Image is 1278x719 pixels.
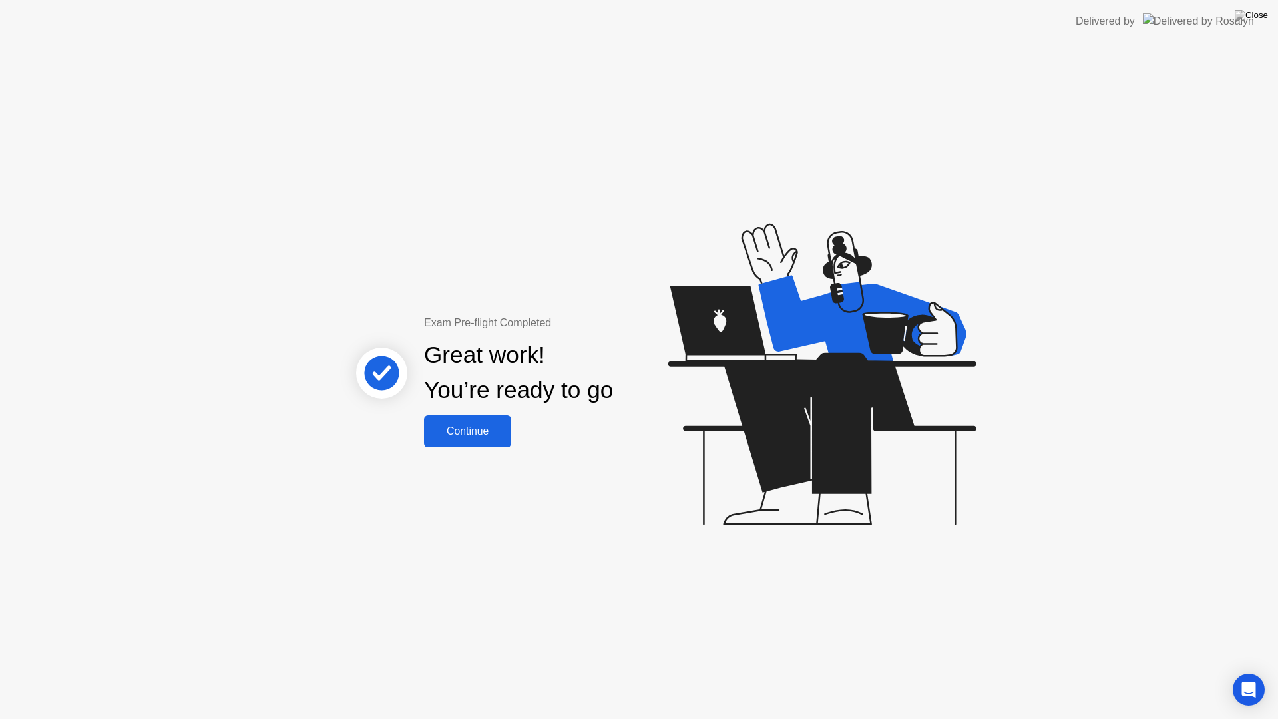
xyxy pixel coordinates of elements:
div: Continue [428,425,507,437]
button: Continue [424,415,511,447]
div: Great work! You’re ready to go [424,338,613,408]
div: Delivered by [1076,13,1135,29]
img: Close [1235,10,1268,21]
img: Delivered by Rosalyn [1143,13,1254,29]
div: Open Intercom Messenger [1233,674,1265,706]
div: Exam Pre-flight Completed [424,315,699,331]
